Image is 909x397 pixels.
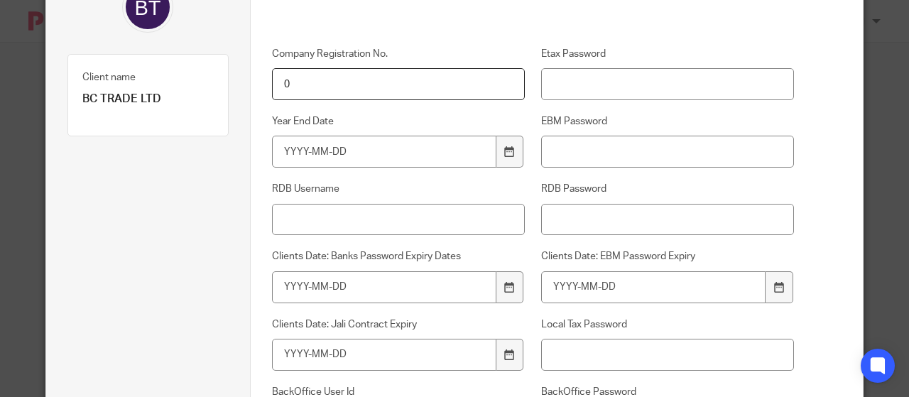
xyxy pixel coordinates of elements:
label: Local Tax Password [541,317,794,332]
input: YYYY-MM-DD [272,271,496,303]
label: Company Registration No. [272,47,525,61]
p: BC TRADE LTD [82,92,214,107]
input: YYYY-MM-DD [272,339,496,371]
label: EBM Password [541,114,794,129]
label: Year End Date [272,114,525,129]
label: Clients Date: Jali Contract Expiry [272,317,525,332]
label: RDB Password [541,182,794,196]
label: RDB Username [272,182,525,196]
input: YYYY-MM-DD [272,136,496,168]
input: YYYY-MM-DD [541,271,766,303]
label: Clients Date: Banks Password Expiry Dates [272,249,525,263]
label: Client name [82,70,136,85]
label: Clients Date: EBM Password Expiry [541,249,794,263]
label: Etax Password [541,47,794,61]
